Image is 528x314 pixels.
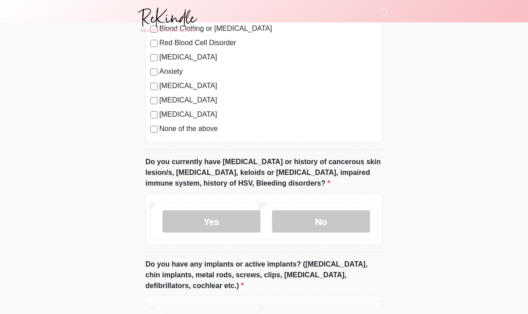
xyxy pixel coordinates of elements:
[150,69,158,76] input: Anxiety
[150,83,158,90] input: [MEDICAL_DATA]
[159,52,378,63] label: [MEDICAL_DATA]
[159,124,378,135] label: None of the above
[159,67,378,77] label: Anxiety
[150,55,158,62] input: [MEDICAL_DATA]
[150,126,158,133] input: None of the above
[150,98,158,105] input: [MEDICAL_DATA]
[136,7,199,34] img: ReKindle Beauty Logo
[145,157,383,189] label: Do you currently have [MEDICAL_DATA] or history of cancerous skin lesion/s, [MEDICAL_DATA], keloi...
[150,112,158,119] input: [MEDICAL_DATA]
[162,211,260,233] label: Yes
[145,259,383,292] label: Do you have any implants or active implants? ([MEDICAL_DATA], chin implants, metal rods, screws, ...
[272,211,370,233] label: No
[159,110,378,120] label: [MEDICAL_DATA]
[159,81,378,92] label: [MEDICAL_DATA]
[159,38,378,49] label: Red Blood Cell Disorder
[159,95,378,106] label: [MEDICAL_DATA]
[150,40,158,47] input: Red Blood Cell Disorder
